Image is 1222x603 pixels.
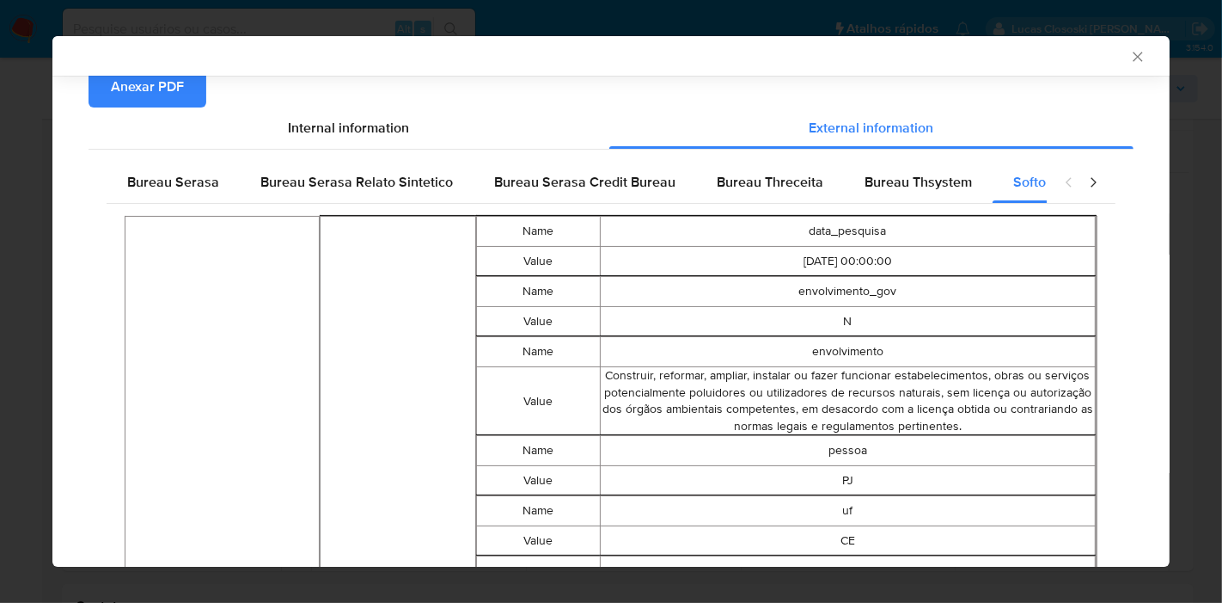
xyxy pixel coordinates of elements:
[111,68,184,106] span: Anexar PDF
[600,367,1095,435] td: Construir, reformar, ampliar, instalar ou fazer funcionar estabelecimentos, obras ou serviços pot...
[476,556,600,586] td: Name
[476,465,600,495] td: Value
[1013,172,1054,192] span: Softon
[600,435,1095,465] td: pessoa
[127,172,219,192] span: Bureau Serasa
[52,36,1170,567] div: closure-recommendation-modal
[600,526,1095,556] td: CE
[476,247,600,277] td: Value
[717,172,823,192] span: Bureau Threceita
[494,172,675,192] span: Bureau Serasa Credit Bureau
[600,495,1095,526] td: uf
[476,337,600,367] td: Name
[600,217,1095,247] td: data_pesquisa
[600,247,1095,277] td: [DATE] 00:00:00
[600,465,1095,495] td: PJ
[600,307,1095,337] td: N
[810,118,934,138] span: External information
[600,337,1095,367] td: envolvimento
[1129,48,1145,64] button: Fechar a janela
[600,277,1095,307] td: envolvimento_gov
[89,108,1133,149] div: Detailed info
[107,162,1047,203] div: Detailed external info
[476,526,600,556] td: Value
[476,367,600,435] td: Value
[476,277,600,307] td: Name
[600,556,1095,586] td: data_noticia
[289,118,410,138] span: Internal information
[476,217,600,247] td: Name
[476,495,600,526] td: Name
[260,172,453,192] span: Bureau Serasa Relato Sintetico
[476,307,600,337] td: Value
[476,435,600,465] td: Name
[89,66,206,108] button: Anexar PDF
[865,172,972,192] span: Bureau Thsystem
